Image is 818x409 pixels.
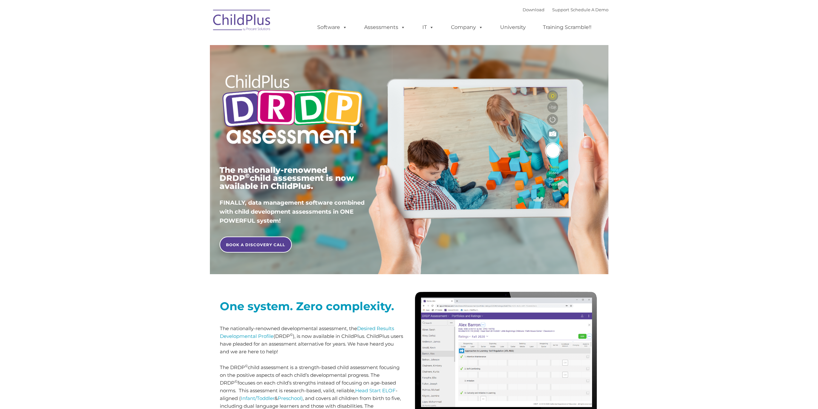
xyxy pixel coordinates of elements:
[210,5,274,37] img: ChildPlus by Procare Solutions
[416,21,440,34] a: IT
[523,7,544,12] a: Download
[494,21,532,34] a: University
[358,21,412,34] a: Assessments
[220,325,394,339] a: Desired Results Developmental Profile
[220,325,404,356] p: The nationally-renowned developmental assessment, the (DRDP ), is now available in ChildPlus. Chi...
[241,395,274,401] a: Infant/Toddler
[220,299,394,313] strong: One system. Zero complexity.
[445,21,490,34] a: Company
[523,7,608,12] font: |
[220,237,292,253] a: BOOK A DISCOVERY CALL
[536,21,598,34] a: Training Scramble!!
[278,395,303,401] a: Preschool)
[235,379,238,384] sup: ©
[220,165,354,191] span: The nationally-renowned DRDP child assessment is now available in ChildPlus.
[290,332,293,337] sup: ©
[355,387,396,394] a: Head Start ELOF
[571,7,608,12] a: Schedule A Demo
[220,66,365,155] img: Copyright - DRDP Logo Light
[311,21,354,34] a: Software
[552,7,569,12] a: Support
[245,364,248,368] sup: ©
[220,199,364,224] span: FINALLY, data management software combined with child development assessments in ONE POWERFUL sys...
[245,172,250,180] sup: ©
